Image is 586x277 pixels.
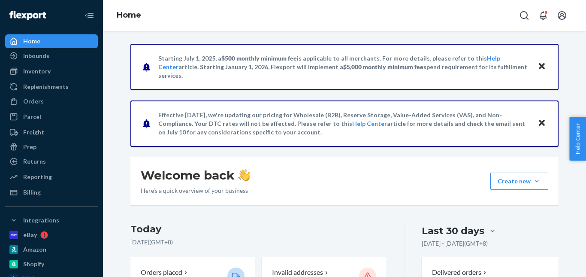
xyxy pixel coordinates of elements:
button: Open Search Box [516,7,533,24]
a: Replenishments [5,80,98,94]
button: Help Center [569,117,586,161]
button: Integrations [5,213,98,227]
img: hand-wave emoji [238,169,250,181]
div: Integrations [23,216,59,225]
a: Help Center [352,120,387,127]
a: Freight [5,125,98,139]
div: Billing [23,188,41,197]
p: [DATE] - [DATE] ( GMT+8 ) [422,239,488,248]
img: Flexport logo [9,11,46,20]
div: Returns [23,157,46,166]
div: Inbounds [23,52,49,60]
div: Reporting [23,173,52,181]
h1: Welcome back [141,167,250,183]
span: $5,000 monthly minimum fee [343,63,423,70]
a: Inbounds [5,49,98,63]
a: Inventory [5,64,98,78]
a: Home [5,34,98,48]
a: Billing [5,186,98,199]
button: Open notifications [535,7,552,24]
button: Open account menu [553,7,571,24]
a: Home [117,10,141,20]
span: $500 monthly minimum fee [221,55,297,62]
a: eBay [5,228,98,242]
div: Freight [23,128,44,137]
div: Prep [23,143,36,151]
button: Close [536,61,547,73]
div: Orders [23,97,44,106]
a: Reporting [5,170,98,184]
a: Shopify [5,257,98,271]
h3: Today [130,222,387,236]
div: eBay [23,231,37,239]
a: Amazon [5,243,98,256]
div: Shopify [23,260,44,268]
p: Effective [DATE], we're updating our pricing for Wholesale (B2B), Reserve Storage, Value-Added Se... [158,111,529,137]
button: Create new [490,173,548,190]
div: Amazon [23,245,46,254]
div: Replenishments [23,82,69,91]
button: Close Navigation [81,7,98,24]
a: Parcel [5,110,98,124]
a: Prep [5,140,98,154]
p: Here’s a quick overview of your business [141,186,250,195]
ol: breadcrumbs [110,3,148,28]
a: Returns [5,155,98,168]
div: Last 30 days [422,224,484,237]
div: Home [23,37,40,46]
button: Close [536,117,547,130]
p: Starting July 1, 2025, a is applicable to all merchants. For more details, please refer to this a... [158,54,529,80]
div: Parcel [23,113,41,121]
p: [DATE] ( GMT+8 ) [130,238,387,247]
div: Inventory [23,67,51,76]
a: Orders [5,94,98,108]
